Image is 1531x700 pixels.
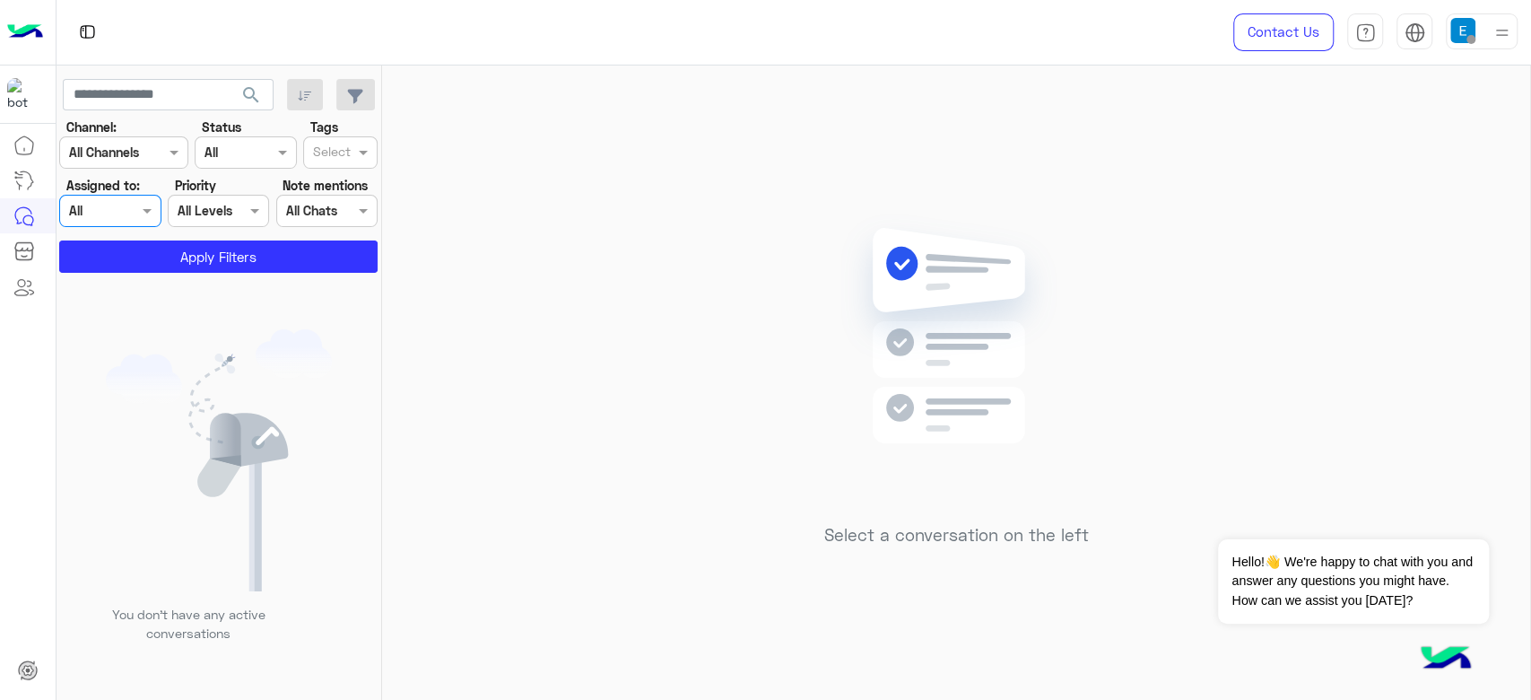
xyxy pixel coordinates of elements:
[1218,539,1488,624] span: Hello!👋 We're happy to chat with you and answer any questions you might have. How can we assist y...
[98,605,279,643] p: You don’t have any active conversations
[66,176,140,195] label: Assigned to:
[230,79,274,118] button: search
[1347,13,1383,51] a: tab
[1233,13,1334,51] a: Contact Us
[310,118,338,136] label: Tags
[1414,628,1477,691] img: hulul-logo.png
[310,142,351,165] div: Select
[1405,22,1425,43] img: tab
[59,241,378,273] button: Apply Filters
[1450,18,1475,43] img: userImage
[240,84,262,106] span: search
[175,176,216,195] label: Priority
[76,21,99,43] img: tab
[827,214,1086,512] img: no messages
[66,118,117,136] label: Channel:
[7,13,43,51] img: Logo
[106,329,332,591] img: empty users
[1355,22,1376,43] img: tab
[7,78,39,110] img: 171468393613305
[283,176,368,195] label: Note mentions
[202,118,241,136] label: Status
[1491,22,1513,44] img: profile
[824,525,1089,546] h5: Select a conversation on the left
